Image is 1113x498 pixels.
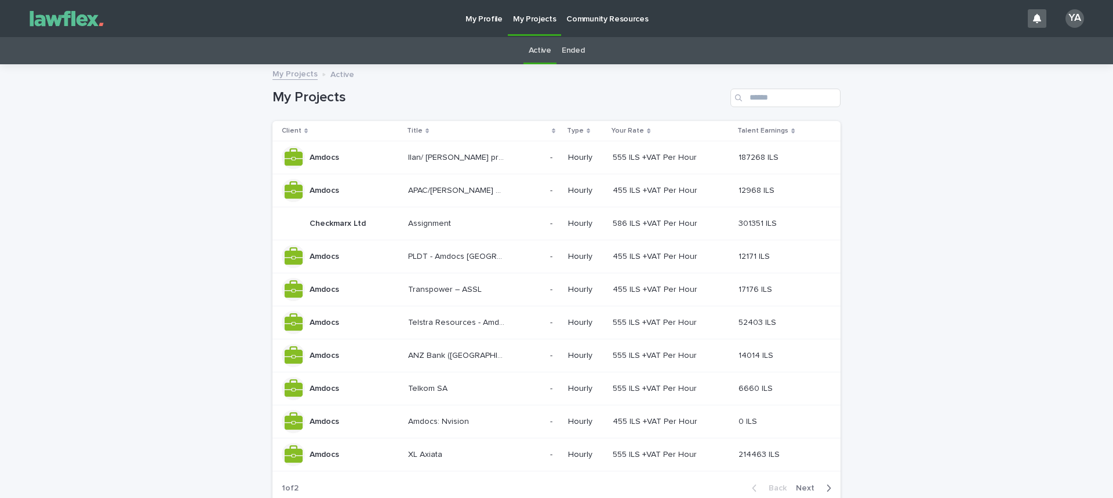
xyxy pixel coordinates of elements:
[613,448,699,460] p: 555 ILS +VAT Per Hour
[739,316,779,328] p: 52403 ILS
[272,67,318,80] a: My Projects
[272,306,841,339] tr: AmdocsAmdocs Telstra Resources - Amdocs [GEOGRAPHIC_DATA]Telstra Resources - Amdocs [GEOGRAPHIC_D...
[1065,9,1084,28] div: YA
[550,382,555,394] p: -
[562,37,584,64] a: Ended
[550,217,555,229] p: -
[310,283,341,295] p: Amdocs
[568,186,604,196] p: Hourly
[310,415,341,427] p: Amdocs
[550,349,555,361] p: -
[568,219,604,229] p: Hourly
[739,250,772,262] p: 12171 ILS
[739,184,777,196] p: 12968 ILS
[568,318,604,328] p: Hourly
[550,448,555,460] p: -
[568,417,604,427] p: Hourly
[613,151,699,163] p: 555 ILS +VAT Per Hour
[272,207,841,240] tr: Checkmarx LtdCheckmarx Ltd AssignmentAssignment -- Hourly586 ILS +VAT Per Hour586 ILS +VAT Per Ho...
[23,7,110,30] img: Gnvw4qrBSHOAfo8VMhG6
[568,450,604,460] p: Hourly
[272,174,841,207] tr: AmdocsAmdocs APAC/[PERSON_NAME] projectAPAC/[PERSON_NAME] project -- Hourly455 ILS +VAT Per Hour4...
[739,349,776,361] p: 14014 ILS
[408,184,507,196] p: APAC/[PERSON_NAME] project
[739,151,781,163] p: 187268 ILS
[310,382,341,394] p: Amdocs
[550,283,555,295] p: -
[739,217,779,229] p: 301351 ILS
[408,415,471,427] p: Amdocs: Nvision
[730,89,841,107] input: Search
[272,339,841,372] tr: AmdocsAmdocs ANZ Bank ([GEOGRAPHIC_DATA]).ANZ Bank ([GEOGRAPHIC_DATA]). -- Hourly555 ILS +VAT Per...
[613,283,700,295] p: 455 ILS +VAT Per Hour
[272,273,841,306] tr: AmdocsAmdocs Transpower – ASSLTranspower – ASSL -- Hourly455 ILS +VAT Per Hour455 ILS +VAT Per Ho...
[272,372,841,405] tr: AmdocsAmdocs Telkom SATelkom SA -- Hourly555 ILS +VAT Per Hour555 ILS +VAT Per Hour 6660 ILS6660 ILS
[272,89,726,106] h1: My Projects
[272,240,841,273] tr: AmdocsAmdocs PLDT - Amdocs [GEOGRAPHIC_DATA]PLDT - Amdocs [GEOGRAPHIC_DATA] -- Hourly455 ILS +VAT...
[310,316,341,328] p: Amdocs
[613,415,700,427] p: 455 ILS +VAT Per Hour
[408,217,453,229] p: Assignment
[330,67,354,80] p: Active
[282,124,301,137] p: Client
[568,351,604,361] p: Hourly
[408,283,484,295] p: Transpower – ASSL
[568,252,604,262] p: Hourly
[613,217,700,229] p: 586 ILS +VAT Per Hour
[613,316,699,328] p: 555 ILS +VAT Per Hour
[613,184,700,196] p: 455 ILS +VAT Per Hour
[737,124,788,137] p: Talent Earnings
[408,448,445,460] p: XL Axiata
[550,151,555,163] p: -
[796,484,821,492] span: Next
[408,349,507,361] p: ANZ Bank ([GEOGRAPHIC_DATA]).
[568,285,604,295] p: Hourly
[272,141,841,174] tr: AmdocsAmdocs Ilan/ [PERSON_NAME] projectIlan/ [PERSON_NAME] project -- Hourly555 ILS +VAT Per Hou...
[272,405,841,438] tr: AmdocsAmdocs Amdocs: NvisionAmdocs: Nvision -- Hourly455 ILS +VAT Per Hour455 ILS +VAT Per Hour 0...
[739,415,759,427] p: 0 ILS
[612,124,644,137] p: Your Rate
[272,438,841,471] tr: AmdocsAmdocs XL AxiataXL Axiata -- Hourly555 ILS +VAT Per Hour555 ILS +VAT Per Hour 214463 ILS214...
[568,384,604,394] p: Hourly
[550,415,555,427] p: -
[310,349,341,361] p: Amdocs
[408,151,507,163] p: Ilan/ [PERSON_NAME] project
[613,349,699,361] p: 555 ILS +VAT Per Hour
[408,316,507,328] p: Telstra Resources - Amdocs Australia
[550,184,555,196] p: -
[310,217,368,229] p: Checkmarx Ltd
[310,151,341,163] p: Amdocs
[613,382,699,394] p: 555 ILS +VAT Per Hour
[613,250,700,262] p: 455 ILS +VAT Per Hour
[310,250,341,262] p: Amdocs
[310,184,341,196] p: Amdocs
[762,484,787,492] span: Back
[743,483,791,493] button: Back
[568,153,604,163] p: Hourly
[550,316,555,328] p: -
[529,37,551,64] a: Active
[567,124,584,137] p: Type
[408,250,507,262] p: PLDT - Amdocs [GEOGRAPHIC_DATA]
[739,448,782,460] p: 214463 ILS
[407,124,423,137] p: Title
[310,448,341,460] p: Amdocs
[550,250,555,262] p: -
[408,382,450,394] p: Telkom SA
[791,483,841,493] button: Next
[739,283,774,295] p: 17176 ILS
[739,382,775,394] p: 6660 ILS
